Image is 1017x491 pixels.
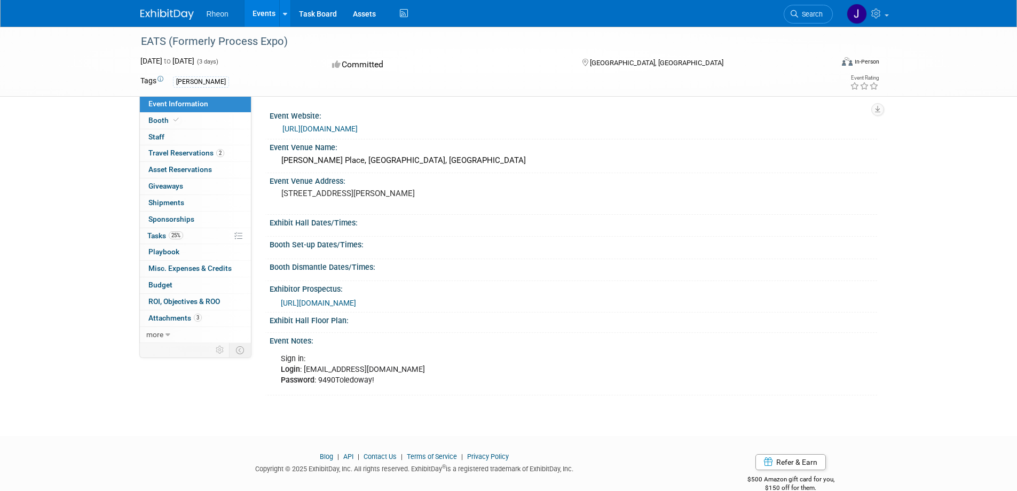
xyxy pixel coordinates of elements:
[148,264,232,272] span: Misc. Expenses & Credits
[281,299,356,307] a: [URL][DOMAIN_NAME]
[194,314,202,322] span: 3
[273,348,759,391] div: Sign in: : [EMAIL_ADDRESS][DOMAIN_NAME] : 9490Toledoway!
[146,330,163,339] span: more
[140,462,689,474] div: Copyright © 2025 ExhibitDay, Inc. All rights reserved. ExhibitDay is a registered trademark of Ex...
[148,198,184,207] span: Shipments
[148,165,212,174] span: Asset Reservations
[140,75,163,88] td: Tags
[278,152,869,169] div: [PERSON_NAME] Place, [GEOGRAPHIC_DATA], [GEOGRAPHIC_DATA]
[140,310,251,326] a: Attachments3
[140,327,251,343] a: more
[270,281,877,294] div: Exhibitor Prospectus:
[140,228,251,244] a: Tasks25%
[270,139,877,153] div: Event Venue Name:
[140,145,251,161] a: Travel Reservations2
[590,59,723,67] span: [GEOGRAPHIC_DATA], [GEOGRAPHIC_DATA]
[216,149,224,157] span: 2
[207,10,228,18] span: Rheon
[140,113,251,129] a: Booth
[140,162,251,178] a: Asset Reservations
[459,453,466,461] span: |
[270,215,877,228] div: Exhibit Hall Dates/Times:
[355,453,362,461] span: |
[140,261,251,277] a: Misc. Expenses & Credits
[784,5,833,24] a: Search
[137,32,817,51] div: EATS (Formerly Process Expo)
[140,212,251,228] a: Sponsorships
[850,75,879,81] div: Event Rating
[282,124,358,133] a: [URL][DOMAIN_NAME]
[281,365,300,374] b: Login
[196,58,218,65] span: (3 days)
[281,376,314,385] b: Password
[148,247,179,256] span: Playbook
[398,453,405,461] span: |
[148,280,172,289] span: Budget
[148,133,164,141] span: Staff
[162,57,172,65] span: to
[169,231,183,239] span: 25%
[270,333,877,346] div: Event Notes:
[140,9,194,20] img: ExhibitDay
[140,96,251,112] a: Event Information
[148,314,202,322] span: Attachments
[281,189,511,198] pre: [STREET_ADDRESS][PERSON_NAME]
[343,453,353,461] a: API
[320,453,333,461] a: Blog
[798,10,823,18] span: Search
[270,237,877,250] div: Booth Set-up Dates/Times:
[335,453,342,461] span: |
[270,313,877,326] div: Exhibit Hall Floor Plan:
[442,464,446,470] sup: ®
[847,4,867,24] img: Jose Umana
[140,195,251,211] a: Shipments
[148,116,181,124] span: Booth
[407,453,457,461] a: Terms of Service
[770,56,880,72] div: Event Format
[148,182,183,190] span: Giveaways
[140,277,251,293] a: Budget
[148,99,208,108] span: Event Information
[211,343,230,357] td: Personalize Event Tab Strip
[140,178,251,194] a: Giveaways
[755,454,826,470] a: Refer & Earn
[329,56,565,74] div: Committed
[270,108,877,121] div: Event Website:
[147,231,183,240] span: Tasks
[140,129,251,145] a: Staff
[842,57,853,66] img: Format-Inperson.png
[140,57,194,65] span: [DATE] [DATE]
[148,297,220,306] span: ROI, Objectives & ROO
[229,343,251,357] td: Toggle Event Tabs
[270,259,877,272] div: Booth Dismantle Dates/Times:
[854,58,879,66] div: In-Person
[148,149,224,157] span: Travel Reservations
[148,215,194,223] span: Sponsorships
[364,453,397,461] a: Contact Us
[140,244,251,260] a: Playbook
[467,453,509,461] a: Privacy Policy
[174,117,179,123] i: Booth reservation complete
[140,294,251,310] a: ROI, Objectives & ROO
[270,173,877,186] div: Event Venue Address:
[173,76,229,88] div: [PERSON_NAME]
